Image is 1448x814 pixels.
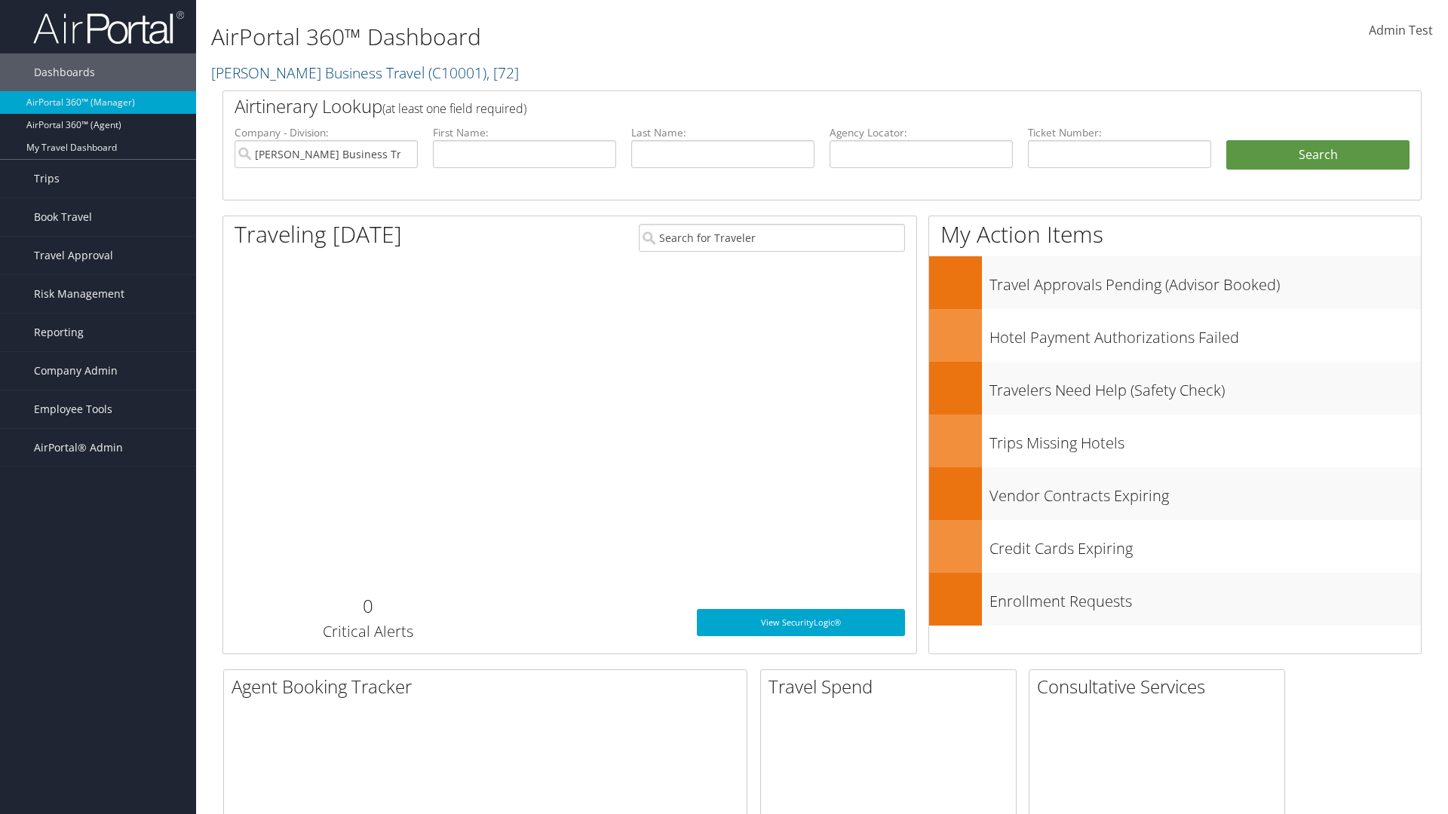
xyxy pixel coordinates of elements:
h3: Critical Alerts [235,621,501,642]
span: , [ 72 ] [486,63,519,83]
h3: Travel Approvals Pending (Advisor Booked) [989,267,1421,295]
span: Company Admin [34,352,118,390]
h2: Agent Booking Tracker [232,674,747,699]
input: Search for Traveler [639,224,905,252]
span: Book Travel [34,198,92,236]
a: Vendor Contracts Expiring [929,467,1421,520]
h2: Consultative Services [1037,674,1284,699]
h2: 0 [235,593,501,619]
h3: Travelers Need Help (Safety Check) [989,372,1421,401]
span: ( C10001 ) [428,63,486,83]
h1: AirPortal 360™ Dashboard [211,21,1026,53]
h1: My Action Items [929,219,1421,250]
span: Dashboards [34,54,95,91]
span: Employee Tools [34,390,112,428]
h3: Enrollment Requests [989,583,1421,612]
span: (at least one field required) [382,100,526,117]
h1: Traveling [DATE] [235,219,402,250]
h3: Trips Missing Hotels [989,425,1421,454]
span: Trips [34,160,60,197]
span: Travel Approval [34,237,113,274]
a: Hotel Payment Authorizations Failed [929,309,1421,362]
a: Admin Test [1369,8,1433,54]
span: Admin Test [1369,22,1433,38]
h3: Credit Cards Expiring [989,531,1421,559]
button: Search [1226,140,1410,170]
h2: Travel Spend [768,674,1016,699]
h2: Airtinerary Lookup [235,93,1310,119]
a: Credit Cards Expiring [929,520,1421,573]
a: Travel Approvals Pending (Advisor Booked) [929,256,1421,309]
label: Ticket Number: [1028,125,1211,140]
label: First Name: [433,125,616,140]
a: [PERSON_NAME] Business Travel [211,63,519,83]
a: Enrollment Requests [929,573,1421,626]
a: Trips Missing Hotels [929,415,1421,467]
span: Risk Management [34,275,124,313]
span: AirPortal® Admin [34,429,123,467]
span: Reporting [34,314,84,351]
h3: Vendor Contracts Expiring [989,478,1421,506]
a: View SecurityLogic® [697,609,905,636]
label: Last Name: [631,125,814,140]
img: airportal-logo.png [33,10,184,45]
label: Agency Locator: [830,125,1013,140]
label: Company - Division: [235,125,418,140]
a: Travelers Need Help (Safety Check) [929,362,1421,415]
h3: Hotel Payment Authorizations Failed [989,320,1421,348]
